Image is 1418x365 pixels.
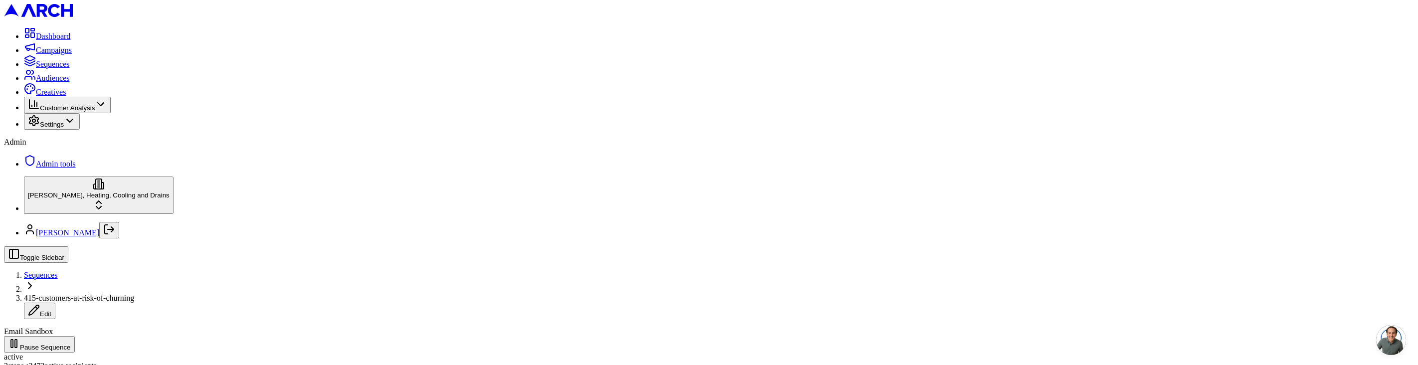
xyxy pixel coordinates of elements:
[36,32,70,40] span: Dashboard
[24,113,80,130] button: Settings
[40,121,64,128] span: Settings
[24,177,174,214] button: [PERSON_NAME], Heating, Cooling and Drains
[4,246,68,263] button: Toggle Sidebar
[99,222,119,238] button: Log out
[36,46,72,54] span: Campaigns
[4,327,1414,336] div: Email Sandbox
[4,138,1414,147] div: Admin
[24,303,55,319] button: Edit
[24,97,111,113] button: Customer Analysis
[24,46,72,54] a: Campaigns
[24,60,70,68] a: Sequences
[28,191,170,199] span: [PERSON_NAME], Heating, Cooling and Drains
[24,160,76,168] a: Admin tools
[24,294,134,302] span: 415-customers-at-risk-of-churning
[36,60,70,68] span: Sequences
[36,160,76,168] span: Admin tools
[40,310,51,318] span: Edit
[4,336,75,353] button: Pause Sequence
[40,104,95,112] span: Customer Analysis
[20,254,64,261] span: Toggle Sidebar
[24,74,70,82] a: Audiences
[36,88,66,96] span: Creatives
[4,353,1414,362] div: active
[1376,325,1406,355] a: Open chat
[24,271,58,279] a: Sequences
[36,228,99,237] a: [PERSON_NAME]
[24,88,66,96] a: Creatives
[36,74,70,82] span: Audiences
[24,32,70,40] a: Dashboard
[4,271,1414,319] nav: breadcrumb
